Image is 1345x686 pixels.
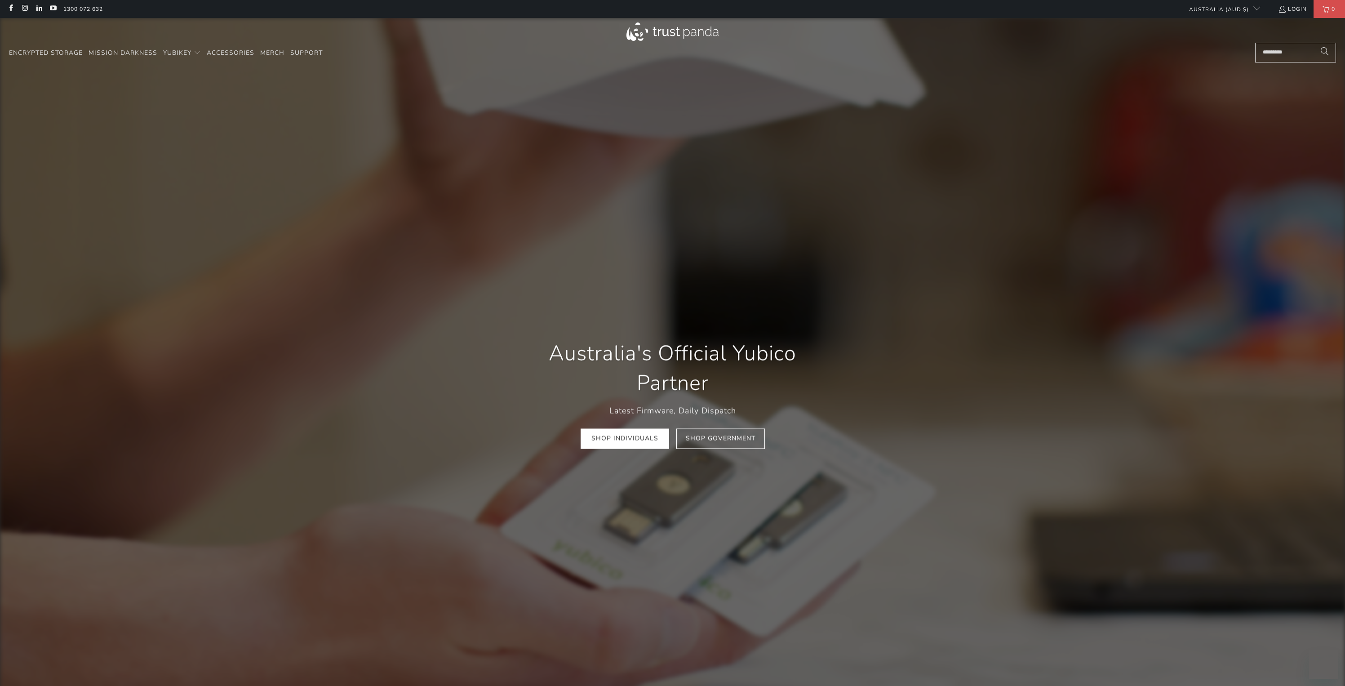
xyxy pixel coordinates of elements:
span: Support [290,49,323,57]
a: Trust Panda Australia on YouTube [49,5,57,13]
button: Search [1314,43,1336,62]
span: Accessories [207,49,254,57]
h1: Australia's Official Yubico Partner [524,339,821,398]
a: Trust Panda Australia on Instagram [21,5,28,13]
a: Accessories [207,43,254,64]
img: Trust Panda Australia [626,22,719,41]
a: Merch [260,43,284,64]
input: Search... [1255,43,1336,62]
span: Merch [260,49,284,57]
a: Shop Government [676,429,765,449]
span: Encrypted Storage [9,49,83,57]
a: 1300 072 632 [63,4,103,14]
span: YubiKey [163,49,191,57]
nav: Translation missing: en.navigation.header.main_nav [9,43,323,64]
a: Mission Darkness [89,43,157,64]
a: Encrypted Storage [9,43,83,64]
iframe: Button to launch messaging window [1309,650,1338,679]
p: Latest Firmware, Daily Dispatch [524,405,821,418]
span: Mission Darkness [89,49,157,57]
summary: YubiKey [163,43,201,64]
a: Trust Panda Australia on LinkedIn [35,5,43,13]
a: Support [290,43,323,64]
a: Shop Individuals [581,429,669,449]
a: Login [1278,4,1307,14]
a: Trust Panda Australia on Facebook [7,5,14,13]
